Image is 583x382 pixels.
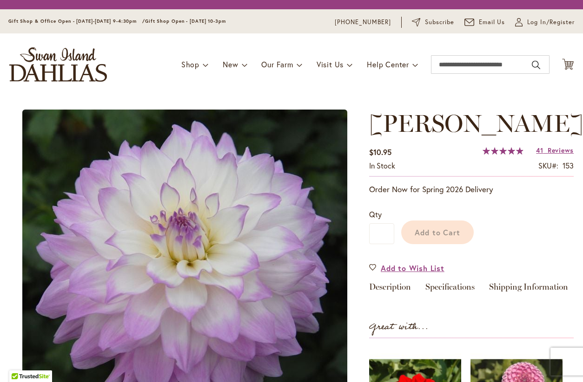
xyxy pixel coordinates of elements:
span: Reviews [548,146,574,155]
span: Visit Us [317,59,344,69]
span: In stock [369,161,395,170]
span: Log In/Register [527,18,575,27]
div: Availability [369,161,395,171]
a: Description [369,283,411,296]
a: 41 Reviews [536,146,574,155]
a: Log In/Register [515,18,575,27]
strong: SKU [538,161,558,170]
span: Help Center [367,59,409,69]
a: [PHONE_NUMBER] [335,18,391,27]
strong: Great with... [369,319,429,335]
div: 153 [563,161,574,171]
span: Subscribe [425,18,454,27]
a: Email Us [464,18,505,27]
a: Subscribe [412,18,454,27]
span: Qty [369,209,382,219]
span: Shop [181,59,199,69]
span: 41 [536,146,543,155]
p: Order Now for Spring 2026 Delivery [369,184,574,195]
span: $10.95 [369,147,391,157]
a: Specifications [425,283,475,296]
span: New [223,59,238,69]
span: Gift Shop & Office Open - [DATE]-[DATE] 9-4:30pm / [8,18,145,24]
span: Email Us [479,18,505,27]
span: Add to Wish List [381,263,444,273]
span: Gift Shop Open - [DATE] 10-3pm [145,18,226,24]
span: Our Farm [261,59,293,69]
div: Detailed Product Info [369,283,574,296]
div: 99% [483,147,523,155]
a: store logo [9,47,107,82]
a: Shipping Information [489,283,568,296]
a: Add to Wish List [369,263,444,273]
button: Search [532,58,540,72]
